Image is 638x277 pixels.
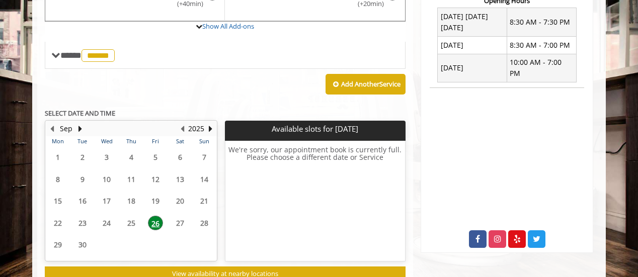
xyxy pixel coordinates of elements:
td: 8:30 AM - 7:00 PM [507,37,576,54]
th: Tue [70,136,94,146]
a: Show All Add-ons [202,22,254,31]
button: Previous Month [48,123,56,134]
button: Add AnotherService [326,74,406,95]
td: [DATE] [DATE] [DATE] [438,8,507,37]
th: Sun [192,136,217,146]
th: Thu [119,136,143,146]
td: 8:30 AM - 7:30 PM [507,8,576,37]
b: Add Another Service [341,79,401,88]
button: 2025 [188,123,204,134]
button: Sep [60,123,72,134]
th: Mon [46,136,70,146]
td: 10:00 AM - 7:00 PM [507,54,576,82]
p: Available slots for [DATE] [229,125,401,133]
h6: We're sorry, our appointment book is currently full. Please choose a different date or Service [225,146,405,257]
th: Sat [168,136,192,146]
b: SELECT DATE AND TIME [45,109,115,118]
button: Next Month [76,123,84,134]
td: [DATE] [438,54,507,82]
th: Fri [143,136,168,146]
th: Wed [95,136,119,146]
button: Next Year [206,123,214,134]
td: [DATE] [438,37,507,54]
button: Previous Year [178,123,186,134]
